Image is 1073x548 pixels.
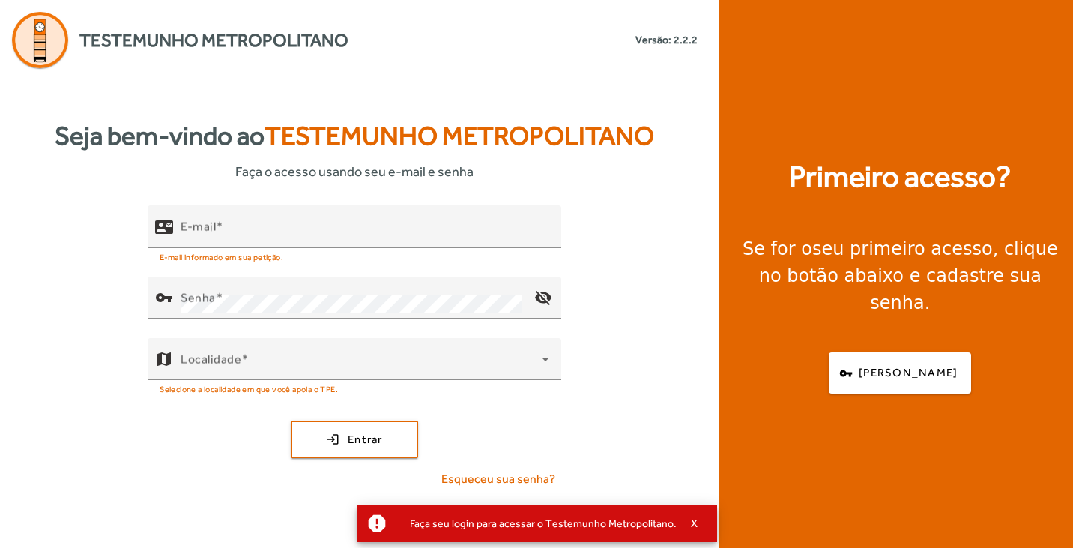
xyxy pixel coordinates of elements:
[829,352,971,394] button: [PERSON_NAME]
[812,238,993,259] strong: seu primeiro acesso
[635,32,698,48] small: Versão: 2.2.2
[160,380,338,397] mat-hint: Selecione a localidade em que você apoia o TPE.
[155,350,173,368] mat-icon: map
[181,220,216,234] mat-label: E-mail
[235,161,474,181] span: Faça o acesso usando seu e-mail e senha
[160,248,283,265] mat-hint: E-mail informado em sua petição.
[265,121,654,151] span: Testemunho Metropolitano
[737,235,1064,316] div: Se for o , clique no botão abaixo e cadastre sua senha.
[859,364,958,382] span: [PERSON_NAME]
[181,352,241,367] mat-label: Localidade
[677,517,714,530] button: X
[181,291,216,305] mat-label: Senha
[691,517,698,530] span: X
[441,470,555,488] span: Esqueceu sua senha?
[155,218,173,236] mat-icon: contact_mail
[348,431,383,448] span: Entrar
[12,12,68,68] img: Logo Agenda
[291,421,418,458] button: Entrar
[55,116,654,156] strong: Seja bem-vindo ao
[789,154,1011,199] strong: Primeiro acesso?
[525,280,561,316] mat-icon: visibility_off
[79,27,348,54] span: Testemunho Metropolitano
[155,289,173,307] mat-icon: vpn_key
[398,513,677,534] div: Faça seu login para acessar o Testemunho Metropolitano.
[366,512,388,535] mat-icon: report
